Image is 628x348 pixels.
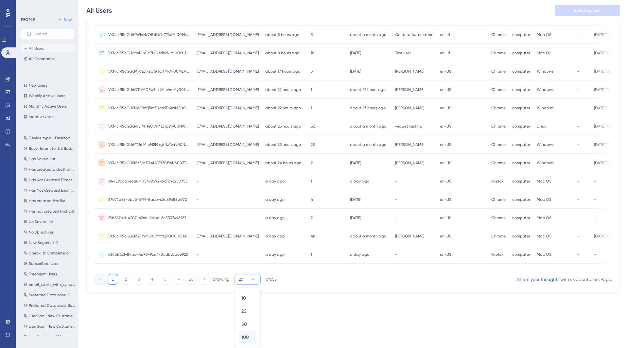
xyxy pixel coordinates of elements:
span: [PERSON_NAME] [395,234,424,239]
button: No Saved List [21,218,78,226]
span: New [64,17,72,22]
span: computer [512,87,530,92]
span: Chrome [491,105,506,111]
span: Checklist Complete or Dismissed [29,251,75,256]
span: en-US [440,105,451,111]
span: - [594,197,596,202]
div: PEOPLE [21,17,35,22]
span: en-US [440,160,451,165]
time: about 23 hours ago [350,106,386,110]
span: en-IN [440,50,450,56]
time: a day ago [350,252,369,257]
span: [EMAIL_ADDRESS][DOMAIN_NAME] [197,50,259,56]
span: No Saved List [29,219,54,224]
span: Preferred Database: Consumer [29,292,75,298]
span: - [197,179,199,184]
span: computer [512,50,530,56]
time: about 23 hours ago [265,124,301,129]
span: computer [512,142,530,147]
span: 1 [311,87,312,92]
button: Device type - Desktop [21,134,78,142]
button: UserGoal: New Customers, Lead Management [21,312,78,320]
span: Weekly Active Users [29,93,65,98]
time: about a month ago [350,234,386,238]
time: about a month ago [350,124,386,129]
span: Chrome [491,69,506,74]
span: computer [512,215,530,220]
span: 4 [311,197,313,202]
button: All Companies [21,55,74,63]
time: [DATE] [350,161,361,165]
span: 10 [241,294,246,302]
span: 48 [311,234,315,239]
div: with us about Users Page . [517,275,612,283]
span: widget testing [395,124,422,129]
time: about 22 hours ago [265,106,301,110]
button: All Users [21,44,74,52]
span: bf4bb1c3-84bd-4e70-9cc4-0cdb27dee925 [108,252,188,257]
span: - [594,252,596,257]
button: Inactive Users [21,113,74,121]
span: [EMAIL_ADDRESS][DOMAIN_NAME] [197,142,259,147]
span: New Segment-2 [29,240,58,245]
time: a day ago [265,197,285,202]
time: about 8 hours ago [265,32,299,37]
time: about a month ago [350,142,386,147]
button: New Users [21,81,74,89]
span: Windows [537,105,553,111]
button: 4 [147,274,157,285]
span: - [594,179,596,184]
button: Preferred Database: Consumer [21,291,78,299]
span: 3 [311,32,313,37]
span: UserGoal: New Customers, Lead Management [29,313,75,319]
span: - [395,197,397,202]
time: [DATE] [350,216,361,220]
button: 50 [239,318,256,331]
span: [EMAIL_ADDRESS][DOMAIN_NAME] [197,87,259,92]
button: 20 [235,274,261,285]
span: Has not created First List [29,209,75,214]
span: Has Not Created Email Campaign [29,188,75,193]
button: Has Not Created Email Campaign [21,186,78,194]
span: Mac OS [537,252,551,257]
span: Has Saved List [29,156,56,162]
span: en-US [440,252,451,257]
button: Subscribed Users [21,260,78,268]
span: computer [512,105,530,111]
span: All Companies [29,56,55,61]
span: d4459caa-e6af-4054-9b92-b27a96250753 [108,179,187,184]
time: [DATE] [350,69,361,74]
span: computer [512,32,530,37]
span: computer [512,69,530,74]
input: Search [34,32,68,36]
button: 1 [108,274,118,285]
button: Has Not Created Direct Mail Campaign [21,176,78,184]
span: computer [512,124,530,129]
time: about 24 hours ago [265,161,301,165]
time: about 23 hours ago [265,142,301,147]
time: about 17 hours ago [265,69,300,74]
span: en-IN [440,32,450,37]
div: All Users [86,6,112,15]
span: Chrome [491,160,506,165]
time: about 22 hours ago [265,87,301,92]
time: a day ago [350,179,369,183]
span: Chrome [491,197,506,202]
span: New Users [29,83,47,88]
span: Subscribed Users [29,261,60,266]
span: 50 [241,320,247,328]
span: Firefox [491,179,503,184]
button: 2 [121,274,131,285]
button: Buyer Intent for US Business [21,145,78,152]
button: email_starts_with_symphony [21,281,78,288]
button: Has created first list [21,197,78,205]
span: Linux [537,124,546,129]
span: en-US [440,124,451,129]
button: ⋯ [173,274,183,285]
span: All Users [29,46,44,51]
button: Preferred Database: Business [21,302,78,309]
button: Has created a draft direct mail campaign [21,165,78,173]
button: No objectives [21,228,78,236]
span: 1 [311,179,312,184]
span: computer [512,197,530,202]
